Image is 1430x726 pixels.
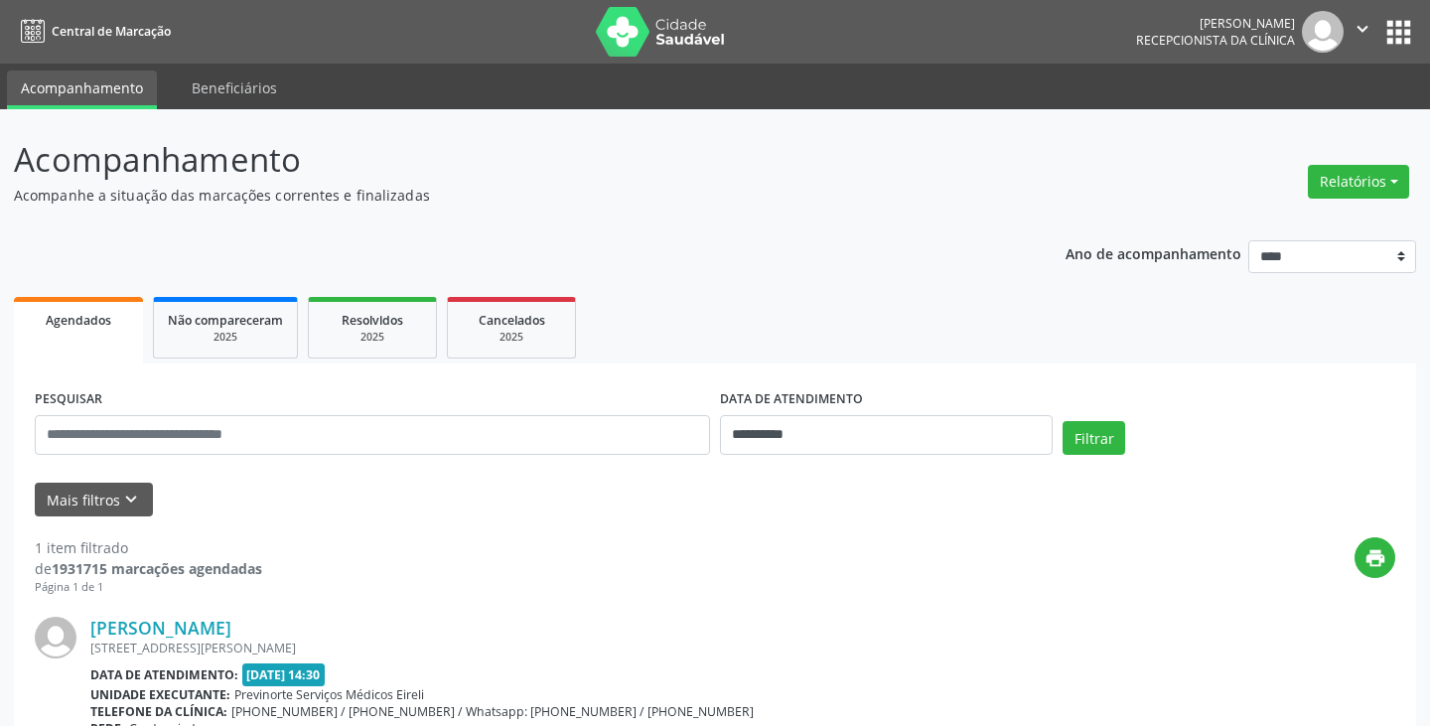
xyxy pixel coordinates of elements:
[168,330,283,345] div: 2025
[231,703,754,720] span: [PHONE_NUMBER] / [PHONE_NUMBER] / Whatsapp: [PHONE_NUMBER] / [PHONE_NUMBER]
[1063,421,1125,455] button: Filtrar
[323,330,422,345] div: 2025
[35,558,262,579] div: de
[168,312,283,329] span: Não compareceram
[1302,11,1344,53] img: img
[90,666,238,683] b: Data de atendimento:
[1381,15,1416,50] button: apps
[120,489,142,510] i: keyboard_arrow_down
[1352,18,1373,40] i: 
[1308,165,1409,199] button: Relatórios
[35,483,153,517] button: Mais filtroskeyboard_arrow_down
[1066,240,1241,265] p: Ano de acompanhamento
[14,135,995,185] p: Acompanhamento
[52,23,171,40] span: Central de Marcação
[35,579,262,596] div: Página 1 de 1
[1136,15,1295,32] div: [PERSON_NAME]
[90,686,230,703] b: Unidade executante:
[342,312,403,329] span: Resolvidos
[14,15,171,48] a: Central de Marcação
[90,703,227,720] b: Telefone da clínica:
[720,384,863,415] label: DATA DE ATENDIMENTO
[1136,32,1295,49] span: Recepcionista da clínica
[462,330,561,345] div: 2025
[35,537,262,558] div: 1 item filtrado
[35,384,102,415] label: PESQUISAR
[1364,547,1386,569] i: print
[90,640,1097,656] div: [STREET_ADDRESS][PERSON_NAME]
[1344,11,1381,53] button: 
[1355,537,1395,578] button: print
[234,686,424,703] span: Previnorte Serviços Médicos Eireli
[52,559,262,578] strong: 1931715 marcações agendadas
[479,312,545,329] span: Cancelados
[178,71,291,105] a: Beneficiários
[7,71,157,109] a: Acompanhamento
[242,663,326,686] span: [DATE] 14:30
[14,185,995,206] p: Acompanhe a situação das marcações correntes e finalizadas
[46,312,111,329] span: Agendados
[90,617,231,639] a: [PERSON_NAME]
[35,617,76,658] img: img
